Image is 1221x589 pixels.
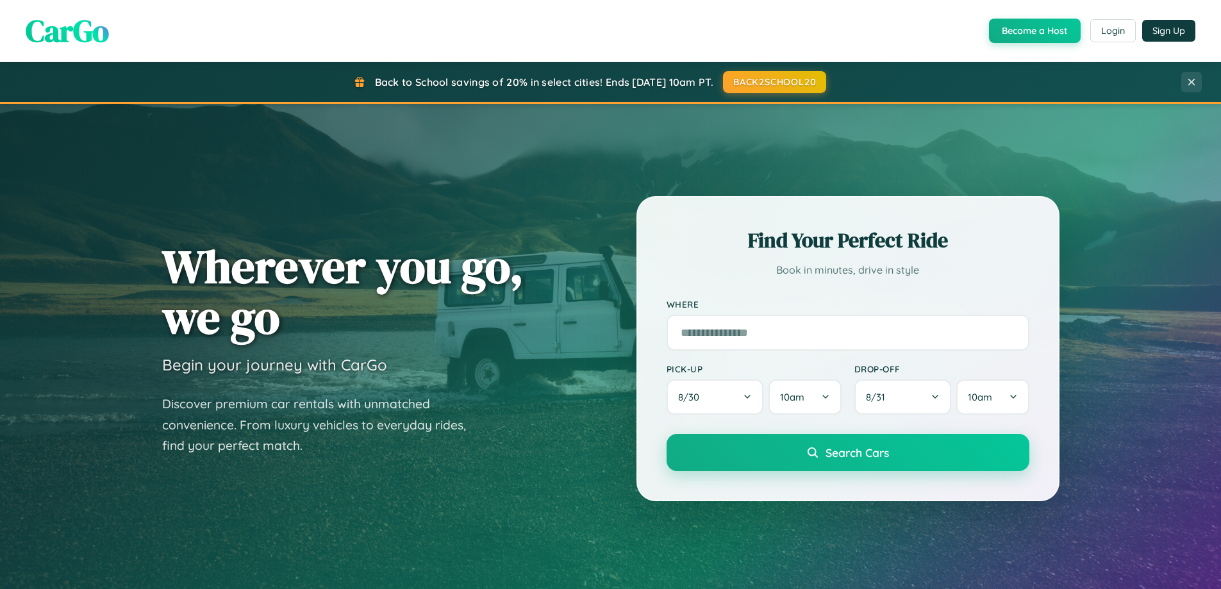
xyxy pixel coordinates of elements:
label: Pick-up [667,363,842,374]
button: 10am [956,379,1029,415]
h2: Find Your Perfect Ride [667,226,1029,254]
span: CarGo [26,10,109,52]
label: Where [667,299,1029,310]
h1: Wherever you go, we go [162,241,524,342]
span: 8 / 30 [678,391,706,403]
h3: Begin your journey with CarGo [162,355,387,374]
button: 10am [768,379,841,415]
span: Back to School savings of 20% in select cities! Ends [DATE] 10am PT. [375,76,713,88]
p: Discover premium car rentals with unmatched convenience. From luxury vehicles to everyday rides, ... [162,394,483,456]
span: Search Cars [826,445,889,460]
button: 8/30 [667,379,764,415]
button: Login [1090,19,1136,42]
button: Sign Up [1142,20,1195,42]
button: Become a Host [989,19,1081,43]
button: 8/31 [854,379,952,415]
p: Book in minutes, drive in style [667,261,1029,279]
span: 10am [968,391,992,403]
span: 8 / 31 [866,391,892,403]
span: 10am [780,391,804,403]
label: Drop-off [854,363,1029,374]
button: Search Cars [667,434,1029,471]
button: BACK2SCHOOL20 [723,71,826,93]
